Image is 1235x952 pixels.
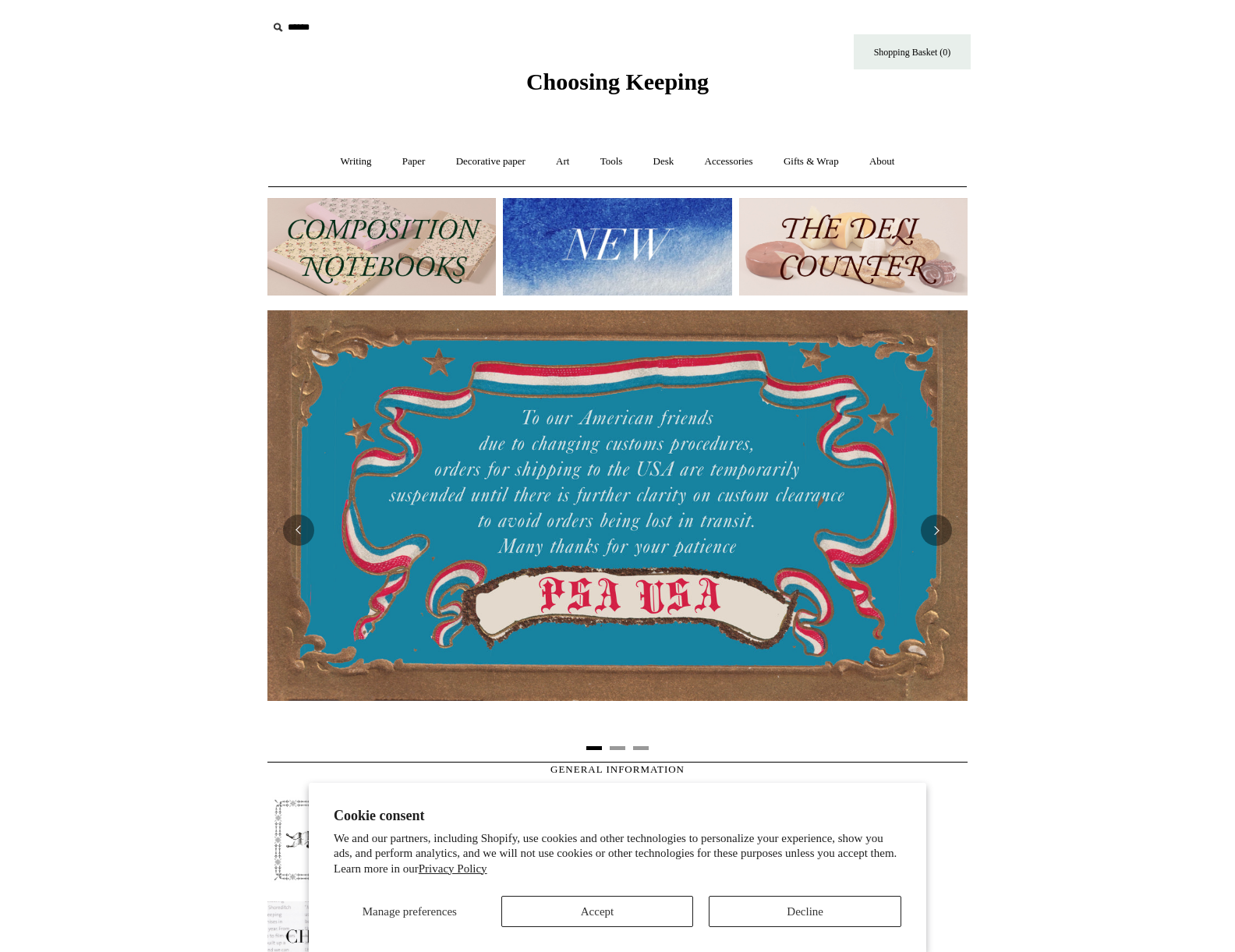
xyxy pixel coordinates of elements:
button: Next [921,515,952,546]
span: Choosing Keeping [526,69,709,94]
img: The Deli Counter [739,198,968,296]
span: Manage preferences [363,905,457,918]
button: Manage preferences [334,896,486,927]
button: Accept [501,896,694,927]
a: Choosing Keeping [526,81,709,92]
button: Decline [709,896,901,927]
a: Gifts & Wrap [770,141,853,182]
span: GENERAL INFORMATION [550,763,685,775]
a: Writing [327,141,386,182]
a: Accessories [691,141,767,182]
img: pf-4db91bb9--1305-Newsletter-Button_1200x.jpg [267,791,494,888]
a: About [855,141,909,182]
img: New.jpg__PID:f73bdf93-380a-4a35-bcfe-7823039498e1 [503,198,731,296]
a: Tools [586,141,637,182]
img: 202302 Composition ledgers.jpg__PID:69722ee6-fa44-49dd-a067-31375e5d54ec [267,198,496,296]
button: Page 2 [610,746,625,750]
button: Previous [283,515,314,546]
a: Shopping Basket (0) [854,34,971,69]
a: Art [542,141,583,182]
button: Page 1 [586,746,602,750]
img: USA PSA .jpg__PID:33428022-6587-48b7-8b57-d7eefc91f15a [267,310,968,700]
h2: Cookie consent [334,808,901,824]
a: Decorative paper [442,141,540,182]
button: Page 3 [633,746,649,750]
a: Privacy Policy [419,862,487,875]
a: Desk [639,141,688,182]
p: We and our partners, including Shopify, use cookies and other technologies to personalize your ex... [334,831,901,877]
a: Paper [388,141,440,182]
